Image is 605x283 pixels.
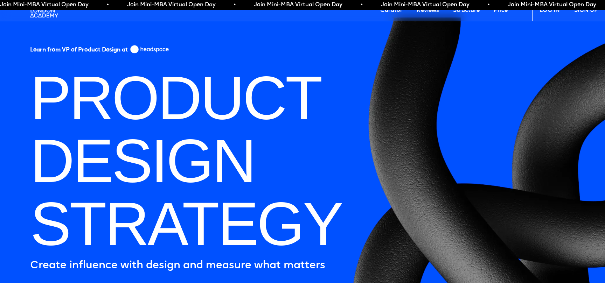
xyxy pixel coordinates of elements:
span: • [106,1,109,8]
h1: STRATEGY [23,192,349,255]
h5: Learn from VP of Product Design at [30,47,128,56]
h5: Create influence with design and measure what matters [30,259,325,273]
span: • [234,1,236,8]
h1: PRODUCT [23,66,328,129]
h1: DESIGN [23,129,262,192]
span: • [487,1,489,8]
span: • [360,1,362,8]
